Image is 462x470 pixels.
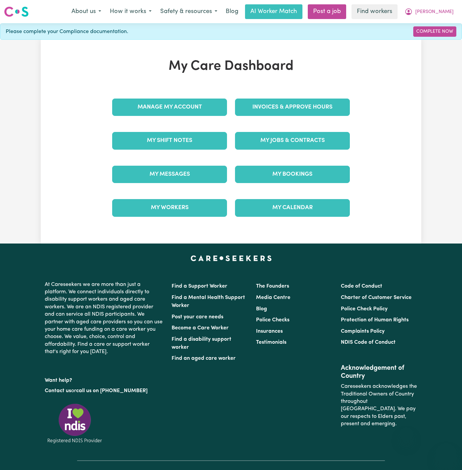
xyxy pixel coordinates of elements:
[245,4,302,19] a: AI Worker Match
[191,256,272,261] a: Careseekers home page
[112,99,227,116] a: Manage My Account
[256,329,283,334] a: Insurances
[352,4,398,19] a: Find workers
[341,295,412,300] a: Charter of Customer Service
[256,340,286,345] a: Testimonials
[308,4,346,19] a: Post a job
[341,340,396,345] a: NDIS Code of Conduct
[400,5,458,19] button: My Account
[341,364,417,380] h2: Acknowledgement of Country
[45,388,71,394] a: Contact us
[256,284,289,289] a: The Founders
[341,317,409,323] a: Protection of Human Rights
[235,99,350,116] a: Invoices & Approve Hours
[341,380,417,430] p: Careseekers acknowledges the Traditional Owners of Country throughout [GEOGRAPHIC_DATA]. We pay o...
[256,295,290,300] a: Media Centre
[112,132,227,149] a: My Shift Notes
[235,132,350,149] a: My Jobs & Contracts
[108,58,354,74] h1: My Care Dashboard
[45,278,164,358] p: At Careseekers we are more than just a platform. We connect individuals directly to disability su...
[172,284,227,289] a: Find a Support Worker
[256,317,289,323] a: Police Checks
[341,329,385,334] a: Complaints Policy
[172,295,245,308] a: Find a Mental Health Support Worker
[4,6,29,18] img: Careseekers logo
[235,166,350,183] a: My Bookings
[341,284,382,289] a: Code of Conduct
[235,199,350,216] a: My Calendar
[400,427,413,441] iframe: Close message
[112,199,227,216] a: My Workers
[222,4,242,19] a: Blog
[67,5,105,19] button: About us
[172,356,236,361] a: Find an aged care worker
[341,306,388,312] a: Police Check Policy
[6,28,128,36] span: Please complete your Compliance documentation.
[76,388,148,394] a: call us on [PHONE_NUMBER]
[45,374,164,384] p: Want help?
[172,325,229,331] a: Become a Care Worker
[4,4,29,19] a: Careseekers logo
[172,314,223,320] a: Post your care needs
[256,306,267,312] a: Blog
[413,26,456,37] a: Complete Now
[415,8,454,16] span: [PERSON_NAME]
[156,5,222,19] button: Safety & resources
[45,384,164,397] p: or
[45,403,105,444] img: Registered NDIS provider
[105,5,156,19] button: How it works
[112,166,227,183] a: My Messages
[435,443,457,465] iframe: Button to launch messaging window
[172,337,231,350] a: Find a disability support worker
